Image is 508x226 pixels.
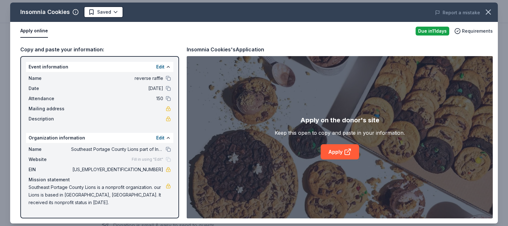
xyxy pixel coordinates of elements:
[29,184,166,206] span: Southeast Portage County Lions is a nonprofit organization. our Lions is based in [GEOGRAPHIC_DAT...
[29,176,171,184] div: Mission statement
[156,63,164,71] button: Edit
[29,115,71,123] span: Description
[454,27,493,35] button: Requirements
[321,144,359,159] a: Apply
[29,105,71,113] span: Mailing address
[20,24,48,38] button: Apply online
[275,129,405,137] div: Keep this open to copy and paste in your information.
[187,45,264,54] div: Insomnia Cookies's Application
[29,145,71,153] span: Name
[71,74,163,82] span: reverse raffle
[300,115,379,125] div: Apply on the donor's site
[29,74,71,82] span: Name
[132,157,163,162] span: Fill in using "Edit"
[20,45,179,54] div: Copy and paste your information:
[26,133,173,143] div: Organization information
[71,85,163,92] span: [DATE]
[435,9,480,16] button: Report a mistake
[26,62,173,72] div: Event information
[416,27,449,36] div: Due in 11 days
[71,95,163,102] span: 150
[20,7,70,17] div: Insomnia Cookies
[84,6,123,18] button: Saved
[29,85,71,92] span: Date
[29,156,71,163] span: Website
[29,166,71,173] span: EIN
[71,145,163,153] span: Southeast Portage County Lions part of International Association Of Lions Club
[71,166,163,173] span: [US_EMPLOYER_IDENTIFICATION_NUMBER]
[97,8,111,16] span: Saved
[462,27,493,35] span: Requirements
[29,95,71,102] span: Attendance
[156,134,164,142] button: Edit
